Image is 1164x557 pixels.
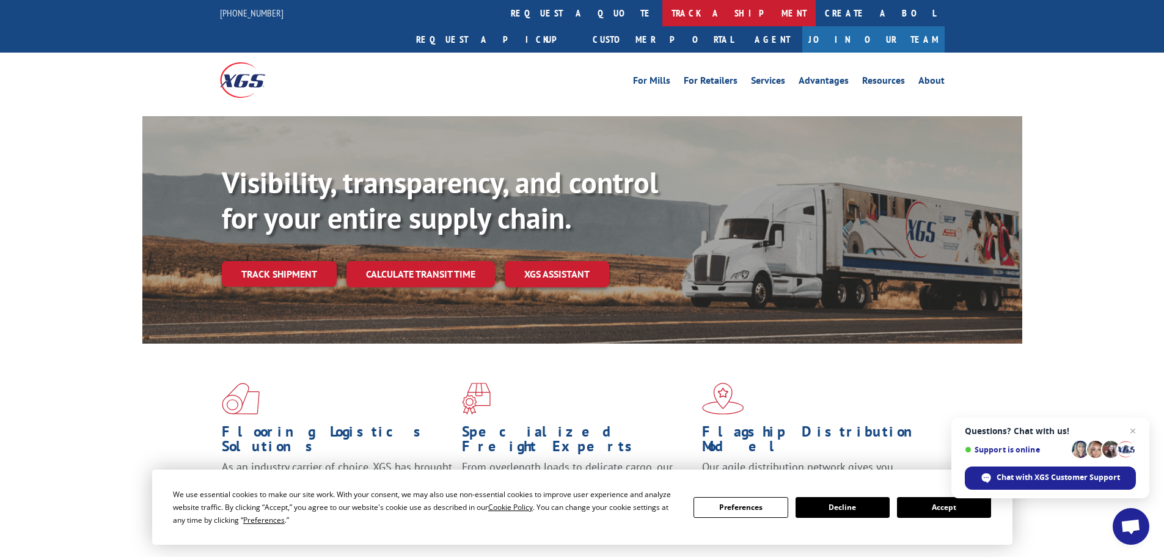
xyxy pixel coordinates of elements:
a: Services [751,76,785,89]
span: Chat with XGS Customer Support [997,472,1120,483]
a: Agent [742,26,802,53]
b: Visibility, transparency, and control for your entire supply chain. [222,163,658,237]
div: Chat with XGS Customer Support [965,467,1136,490]
a: For Mills [633,76,670,89]
a: Customer Portal [584,26,742,53]
span: Close chat [1126,424,1140,438]
button: Accept [897,497,991,518]
img: xgs-icon-flagship-distribution-model-red [702,383,744,415]
img: xgs-icon-focused-on-flooring-red [462,383,491,415]
div: Cookie Consent Prompt [152,470,1012,545]
a: For Retailers [684,76,738,89]
a: XGS ASSISTANT [505,261,609,287]
span: Cookie Policy [488,502,533,512]
a: Track shipment [222,261,337,287]
p: From overlength loads to delicate cargo, our experienced staff knows the best way to move your fr... [462,460,693,514]
div: Open chat [1113,508,1149,545]
img: xgs-icon-total-supply-chain-intelligence-red [222,383,260,415]
span: As an industry carrier of choice, XGS has brought innovation and dedication to flooring logistics... [222,460,452,503]
h1: Flagship Distribution Model [702,424,933,460]
span: Preferences [243,515,285,525]
a: Advantages [799,76,849,89]
span: Questions? Chat with us! [965,426,1136,436]
a: Request a pickup [407,26,584,53]
a: Join Our Team [802,26,945,53]
div: We use essential cookies to make our site work. With your consent, we may also use non-essential ... [173,488,679,526]
h1: Flooring Logistics Solutions [222,424,453,460]
h1: Specialized Freight Experts [462,424,693,460]
span: Our agile distribution network gives you nationwide inventory management on demand. [702,460,927,489]
span: Support is online [965,445,1067,454]
button: Preferences [694,497,788,518]
a: Resources [862,76,905,89]
a: About [918,76,945,89]
button: Decline [796,497,890,518]
a: [PHONE_NUMBER] [220,7,284,19]
a: Calculate transit time [346,261,495,287]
